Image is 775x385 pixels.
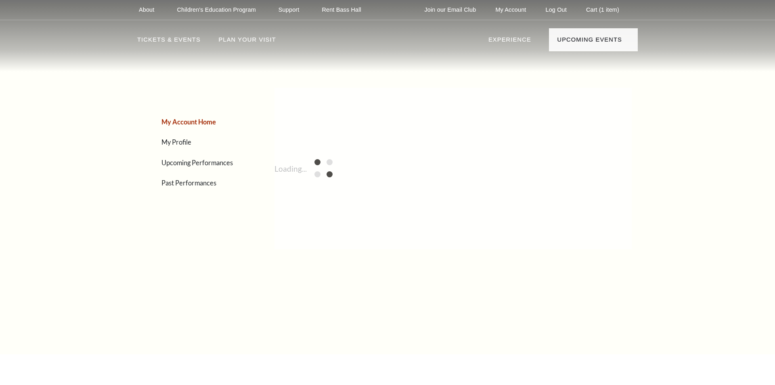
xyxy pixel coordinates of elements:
p: Tickets & Events [137,35,201,49]
p: Rent Bass Hall [322,6,361,13]
p: Upcoming Events [557,35,622,49]
a: Past Performances [161,179,216,187]
p: Children's Education Program [177,6,256,13]
p: About [139,6,154,13]
a: My Account Home [161,118,216,126]
p: Support [279,6,300,13]
p: Experience [488,35,531,49]
a: My Profile [161,138,191,146]
p: Plan Your Visit [218,35,276,49]
a: Upcoming Performances [161,159,233,166]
